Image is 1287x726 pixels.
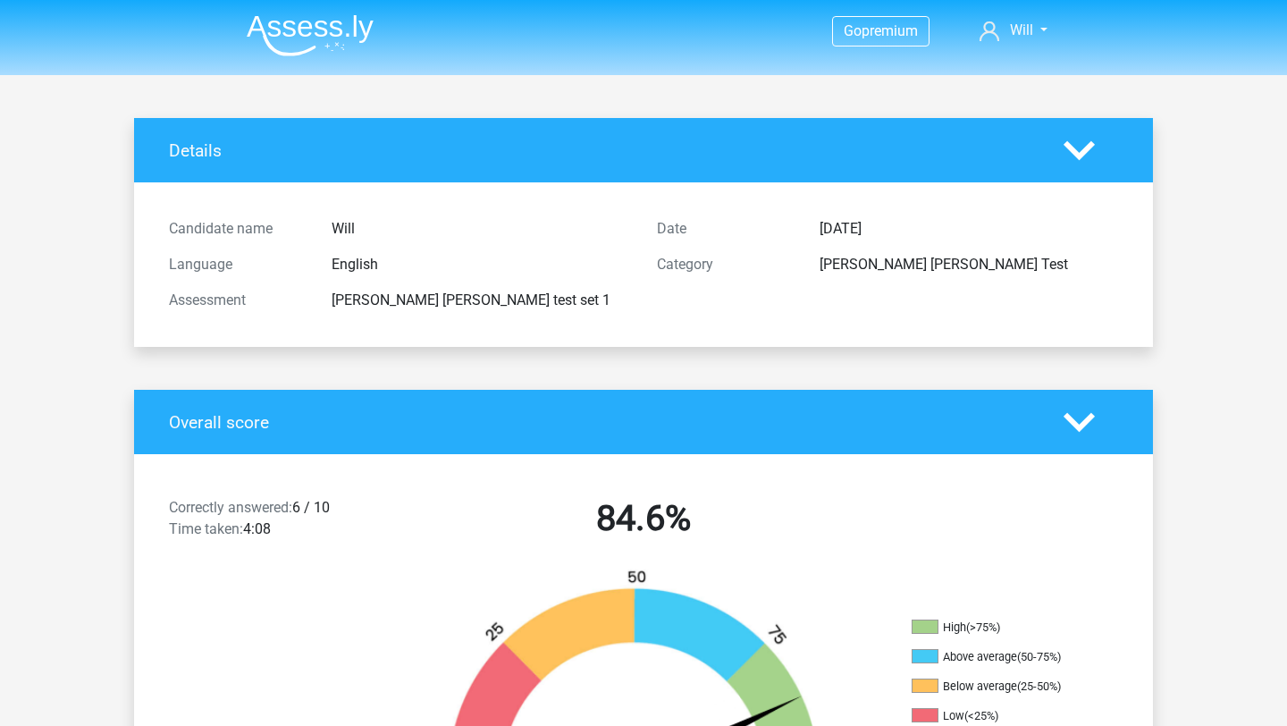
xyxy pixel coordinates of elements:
span: Will [1010,21,1033,38]
div: Assessment [156,290,318,311]
div: 6 / 10 4:08 [156,497,400,547]
div: [PERSON_NAME] [PERSON_NAME] test set 1 [318,290,643,311]
div: Category [643,254,806,275]
div: Language [156,254,318,275]
span: Time taken: [169,520,243,537]
h2: 84.6% [413,497,874,540]
div: (>75%) [966,620,1000,634]
div: (<25%) [964,709,998,722]
img: Assessly [247,14,374,56]
div: Date [643,218,806,240]
li: Above average [912,649,1090,665]
div: (25-50%) [1017,680,1061,693]
a: Will [972,20,1055,41]
li: Below average [912,679,1090,695]
h4: Details [169,140,1037,161]
div: Candidate name [156,218,318,240]
li: Low [912,708,1090,724]
div: Will [318,218,643,240]
span: premium [862,22,918,39]
span: Go [844,22,862,39]
div: [DATE] [806,218,1131,240]
div: (50-75%) [1017,650,1061,663]
li: High [912,620,1090,636]
div: [PERSON_NAME] [PERSON_NAME] Test [806,254,1131,275]
div: English [318,254,643,275]
a: Gopremium [833,19,929,43]
span: Correctly answered: [169,499,292,516]
h4: Overall score [169,412,1037,433]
